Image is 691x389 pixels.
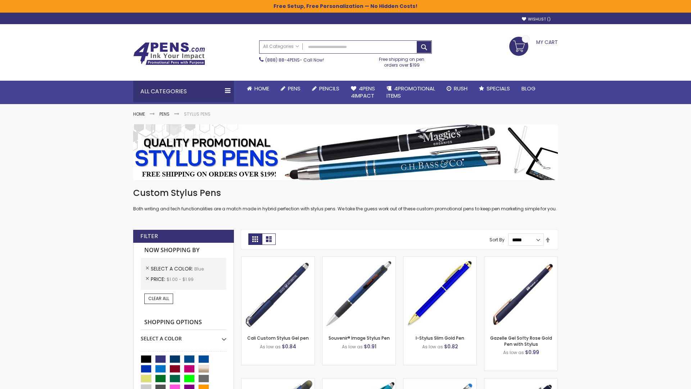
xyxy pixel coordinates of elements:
[403,256,477,263] a: I-Stylus Slim Gold-Blue
[133,187,558,199] h1: Custom Stylus Pens
[525,349,539,356] span: $0.99
[454,85,468,92] span: Rush
[364,343,376,350] span: $0.91
[322,257,396,330] img: Souvenir® Image Stylus Pen-Blue
[167,276,194,282] span: $1.00 - $1.99
[329,335,390,341] a: Souvenir® Image Stylus Pen
[133,42,205,65] img: 4Pens Custom Pens and Promotional Products
[265,57,324,63] span: - Call Now!
[484,378,557,384] a: Custom Soft Touch® Metal Pens with Stylus-Blue
[247,335,309,341] a: Cali Custom Stylus Gel pen
[521,85,536,92] span: Blog
[503,349,524,356] span: As low as
[194,266,204,272] span: Blue
[241,256,315,263] a: Cali Custom Stylus Gel pen-Blue
[516,81,541,97] a: Blog
[489,237,505,243] label: Sort By
[260,344,281,350] span: As low as
[282,343,296,350] span: $0.84
[473,81,516,97] a: Specials
[342,344,363,350] span: As low as
[319,85,339,92] span: Pencils
[306,81,345,97] a: Pencils
[345,81,381,104] a: 4Pens4impact
[322,256,396,263] a: Souvenir® Image Stylus Pen-Blue
[484,256,557,263] a: Gazelle Gel Softy Rose Gold Pen with Stylus-Blue
[403,257,477,330] img: I-Stylus Slim Gold-Blue
[140,232,158,240] strong: Filter
[141,243,226,258] strong: Now Shopping by
[487,85,510,92] span: Specials
[263,44,299,49] span: All Categories
[259,41,303,53] a: All Categories
[444,343,458,350] span: $0.82
[441,81,473,97] a: Rush
[133,111,145,117] a: Home
[151,265,194,272] span: Select A Color
[254,85,269,92] span: Home
[159,111,170,117] a: Pens
[381,81,441,104] a: 4PROMOTIONALITEMS
[265,57,300,63] a: (888) 88-4PENS
[403,378,477,384] a: Islander Softy Gel with Stylus - ColorJet Imprint-Blue
[484,257,557,330] img: Gazelle Gel Softy Rose Gold Pen with Stylus-Blue
[248,233,262,245] strong: Grid
[241,378,315,384] a: Souvenir® Jalan Highlighter Stylus Pen Combo-Blue
[144,294,173,304] a: Clear All
[416,335,464,341] a: I-Stylus Slim Gold Pen
[275,81,306,97] a: Pens
[351,85,375,99] span: 4Pens 4impact
[184,111,211,117] strong: Stylus Pens
[133,124,558,180] img: Stylus Pens
[522,17,551,22] a: Wishlist
[141,315,226,330] strong: Shopping Options
[241,81,275,97] a: Home
[422,344,443,350] span: As low as
[241,257,315,330] img: Cali Custom Stylus Gel pen-Blue
[387,85,435,99] span: 4PROMOTIONAL ITEMS
[148,295,169,301] span: Clear All
[133,187,558,212] div: Both writing and tech functionalities are a match made in hybrid perfection with stylus pens. We ...
[372,54,432,68] div: Free shipping on pen orders over $199
[490,335,552,347] a: Gazelle Gel Softy Rose Gold Pen with Stylus
[322,378,396,384] a: Neon Stylus Highlighter-Pen Combo-Blue
[288,85,301,92] span: Pens
[133,81,234,102] div: All Categories
[151,276,167,283] span: Price
[141,330,226,342] div: Select A Color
